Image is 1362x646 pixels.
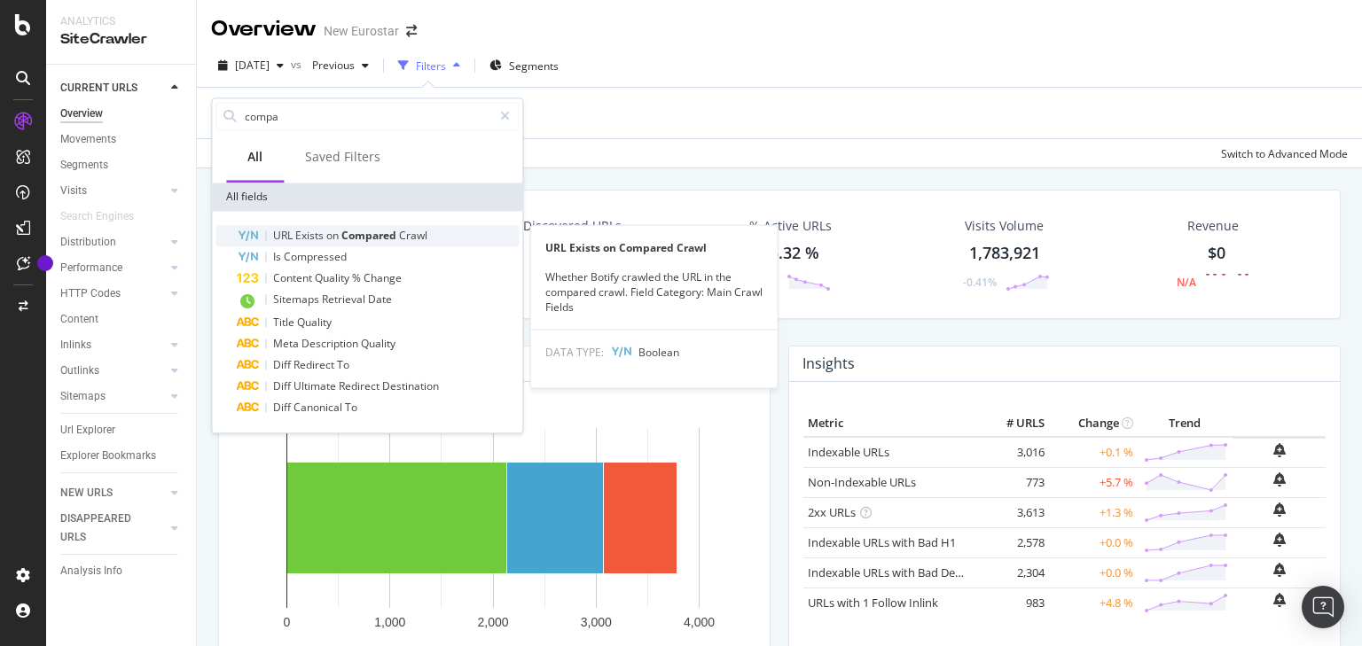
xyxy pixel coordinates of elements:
[60,207,152,226] a: Search Engines
[684,615,715,629] text: 4,000
[273,378,294,393] span: Diff
[1273,563,1286,577] div: bell-plus
[294,378,339,393] span: Ultimate
[808,444,889,460] a: Indexable URLs
[235,58,270,73] span: 2025 Oct. 2nd
[60,387,106,406] div: Sitemaps
[60,387,166,406] a: Sitemaps
[1208,242,1225,263] span: $0
[391,51,467,80] button: Filters
[37,255,53,271] div: Tooltip anchor
[60,336,91,354] div: Inlinks
[60,284,166,303] a: HTTP Codes
[60,79,137,97] div: CURRENT URLS
[1221,146,1348,161] div: Switch to Advanced Mode
[60,156,184,175] a: Segments
[60,421,184,440] a: Url Explorer
[305,51,376,80] button: Previous
[337,357,349,372] span: To
[60,14,182,29] div: Analytics
[60,29,182,50] div: SiteCrawler
[638,344,679,359] span: Boolean
[273,315,297,330] span: Title
[382,378,439,393] span: Destination
[761,242,819,265] div: 56.32 %
[60,259,166,277] a: Performance
[1049,527,1138,557] td: +0.0 %
[305,58,355,73] span: Previous
[531,269,778,315] div: Whether Botify crawled the URL in the compared crawl. Field Category: Main Crawl Fields
[60,562,122,580] div: Analysis Info
[1138,410,1233,437] th: Trend
[978,527,1049,557] td: 2,578
[978,410,1049,437] th: # URLS
[273,400,294,415] span: Diff
[1049,588,1138,618] td: +4.8 %
[60,182,166,200] a: Visits
[1049,497,1138,527] td: +1.3 %
[1049,410,1138,437] th: Change
[1177,275,1196,290] div: N/A
[294,357,337,372] span: Redirect
[1273,533,1286,547] div: bell-plus
[297,315,332,330] span: Quality
[978,467,1049,497] td: 773
[60,105,184,123] a: Overview
[273,249,284,264] span: Is
[361,336,395,351] span: Quality
[341,228,399,243] span: Compared
[808,595,938,611] a: URLs with 1 Follow Inlink
[60,447,156,465] div: Explorer Bookmarks
[345,400,357,415] span: To
[211,51,291,80] button: [DATE]
[1049,467,1138,497] td: +5.7 %
[749,217,832,235] div: % Active URLs
[969,242,1040,265] div: 1,783,921
[60,130,116,149] div: Movements
[247,148,262,166] div: All
[352,270,364,285] span: %
[284,249,347,264] span: Compressed
[60,562,184,580] a: Analysis Info
[60,79,166,97] a: CURRENT URLS
[212,183,522,211] div: All fields
[273,336,301,351] span: Meta
[60,259,122,277] div: Performance
[60,484,166,502] a: NEW URLS
[60,233,116,252] div: Distribution
[60,310,184,329] a: Content
[545,344,604,359] span: DATA TYPE:
[301,336,361,351] span: Description
[406,25,417,37] div: arrow-right-arrow-left
[60,310,98,329] div: Content
[1049,557,1138,588] td: +0.0 %
[339,378,382,393] span: Redirect
[978,497,1049,527] td: 3,613
[273,270,315,285] span: Content
[273,292,322,307] span: Sitemaps
[60,447,184,465] a: Explorer Bookmarks
[322,292,368,307] span: Retrieval
[60,156,108,175] div: Segments
[60,362,99,380] div: Outlinks
[324,22,399,40] div: New Eurostar
[60,421,115,440] div: Url Explorer
[1273,443,1286,457] div: bell-plus
[808,474,916,490] a: Non-Indexable URLs
[60,336,166,354] a: Inlinks
[802,352,855,376] h4: Insights
[965,217,1044,235] div: Visits Volume
[1273,472,1286,486] div: bell-plus
[305,148,380,166] div: Saved Filters
[291,57,305,72] span: vs
[60,484,113,502] div: NEW URLS
[1187,217,1239,235] span: Revenue
[808,534,956,550] a: Indexable URLs with Bad H1
[963,275,997,290] div: -0.41%
[273,228,295,243] span: URL
[509,58,559,74] span: Segments
[60,362,166,380] a: Outlinks
[326,228,341,243] span: on
[803,410,978,437] th: Metric
[284,615,291,629] text: 0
